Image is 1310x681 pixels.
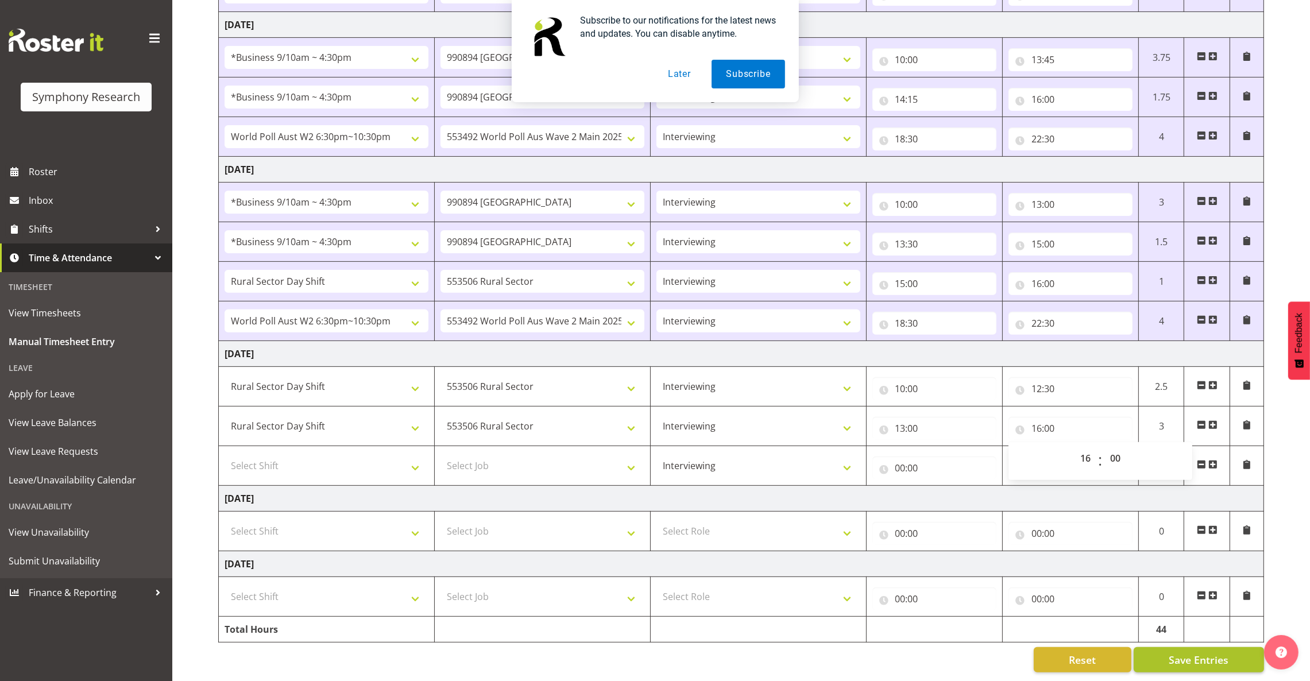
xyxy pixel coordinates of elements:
[29,163,167,180] span: Roster
[29,249,149,266] span: Time & Attendance
[9,333,164,350] span: Manual Timesheet Entry
[3,437,169,466] a: View Leave Requests
[654,60,705,88] button: Later
[3,494,169,518] div: Unavailability
[571,14,785,40] div: Subscribe to our notifications for the latest news and updates. You can disable anytime.
[1008,272,1133,295] input: Click to select...
[1139,222,1184,262] td: 1.5
[29,220,149,238] span: Shifts
[872,233,996,256] input: Click to select...
[9,524,164,541] span: View Unavailability
[219,551,1264,577] td: [DATE]
[9,552,164,570] span: Submit Unavailability
[1008,233,1133,256] input: Click to select...
[3,408,169,437] a: View Leave Balances
[29,584,149,601] span: Finance & Reporting
[219,486,1264,512] td: [DATE]
[9,385,164,403] span: Apply for Leave
[1139,117,1184,157] td: 4
[1139,407,1184,446] td: 3
[872,377,996,400] input: Click to select...
[1139,577,1184,617] td: 0
[872,193,996,216] input: Click to select...
[1069,652,1096,667] span: Reset
[872,587,996,610] input: Click to select...
[872,522,996,545] input: Click to select...
[1139,367,1184,407] td: 2.5
[1098,447,1102,475] span: :
[1008,522,1133,545] input: Click to select...
[1139,617,1184,643] td: 44
[1134,647,1264,672] button: Save Entries
[9,304,164,322] span: View Timesheets
[3,275,169,299] div: Timesheet
[712,60,785,88] button: Subscribe
[1139,262,1184,301] td: 1
[525,14,571,60] img: notification icon
[219,341,1264,367] td: [DATE]
[1008,417,1133,440] input: Click to select...
[872,312,996,335] input: Click to select...
[29,192,167,209] span: Inbox
[872,456,996,479] input: Click to select...
[1139,301,1184,341] td: 4
[3,380,169,408] a: Apply for Leave
[1169,652,1228,667] span: Save Entries
[1008,312,1133,335] input: Click to select...
[1008,377,1133,400] input: Click to select...
[219,617,435,643] td: Total Hours
[1008,127,1133,150] input: Click to select...
[3,299,169,327] a: View Timesheets
[3,356,169,380] div: Leave
[872,272,996,295] input: Click to select...
[872,127,996,150] input: Click to select...
[3,547,169,575] a: Submit Unavailability
[3,518,169,547] a: View Unavailability
[9,414,164,431] span: View Leave Balances
[1008,587,1133,610] input: Click to select...
[3,466,169,494] a: Leave/Unavailability Calendar
[1034,647,1131,672] button: Reset
[1008,193,1133,216] input: Click to select...
[1139,183,1184,222] td: 3
[9,471,164,489] span: Leave/Unavailability Calendar
[219,157,1264,183] td: [DATE]
[1276,647,1287,658] img: help-xxl-2.png
[3,327,169,356] a: Manual Timesheet Entry
[1288,301,1310,380] button: Feedback - Show survey
[1294,313,1304,353] span: Feedback
[872,417,996,440] input: Click to select...
[1139,512,1184,551] td: 0
[9,443,164,460] span: View Leave Requests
